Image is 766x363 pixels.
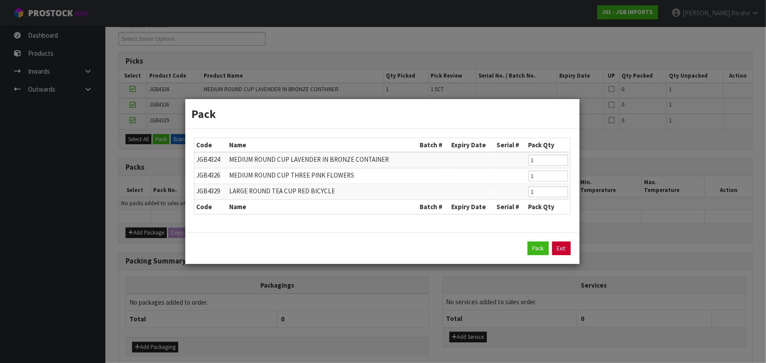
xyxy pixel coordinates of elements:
[552,242,571,256] a: Exit
[229,171,354,179] span: MEDIUM ROUND CUP THREE PINK FLOWERS
[494,200,526,214] th: Serial #
[526,200,570,214] th: Pack Qty
[417,138,449,152] th: Batch #
[227,138,417,152] th: Name
[227,200,417,214] th: Name
[197,187,220,195] span: JGB4329
[528,242,549,256] button: Pack
[449,138,494,152] th: Expiry Date
[197,155,220,164] span: JGB4324
[192,106,573,122] h3: Pack
[494,138,526,152] th: Serial #
[526,138,570,152] th: Pack Qty
[197,171,220,179] span: JGB4326
[194,200,227,214] th: Code
[417,200,449,214] th: Batch #
[229,187,335,195] span: LARGE ROUND TEA CUP RED BICYCLE
[449,200,494,214] th: Expiry Date
[194,138,227,152] th: Code
[229,155,389,164] span: MEDIUM ROUND CUP LAVENDER IN BRONZE CONTAINER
